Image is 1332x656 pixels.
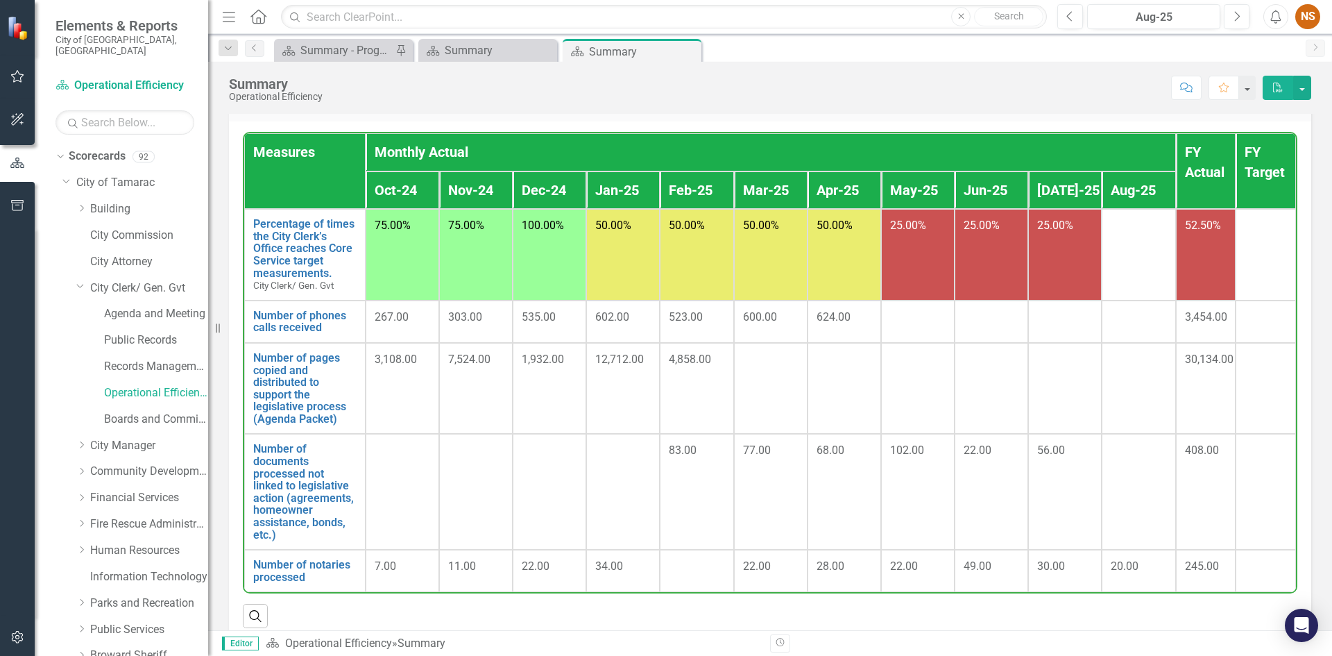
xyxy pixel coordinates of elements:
[90,569,208,585] a: Information Technology
[1111,560,1138,573] span: 20.00
[222,637,259,650] span: Editor
[595,353,644,366] span: 12,712.00
[743,219,779,232] span: 50.00%
[1185,310,1227,323] span: 3,454.00
[1185,353,1233,366] span: 30,134.00
[1092,9,1215,26] div: Aug-25
[448,560,476,573] span: 11.00
[104,385,208,401] a: Operational Efficiency
[890,444,924,457] span: 102.00
[253,218,357,279] a: Percentage of times the City Clerk’s Office reaches Core Service target measurements.
[1037,444,1065,457] span: 56.00
[90,201,208,217] a: Building
[595,310,629,323] span: 602.00
[7,16,31,40] img: ClearPoint Strategy
[669,310,703,323] span: 523.00
[669,219,705,232] span: 50.00%
[90,596,208,612] a: Parks and Recreation
[669,444,697,457] span: 83.00
[55,34,194,57] small: City of [GEOGRAPHIC_DATA], [GEOGRAPHIC_DATA]
[277,42,392,59] a: Summary - Program Description (1300)
[817,444,844,457] span: 68.00
[281,5,1047,29] input: Search ClearPoint...
[445,42,554,59] div: Summary
[743,560,771,573] span: 22.00
[55,78,194,94] a: Operational Efficiency
[522,310,556,323] span: 535.00
[90,280,208,296] a: City Clerk/ Gen. Gvt
[398,637,445,650] div: Summary
[522,560,549,573] span: 22.00
[104,333,208,348] a: Public Records
[253,559,357,583] a: Number of notaries processed
[69,149,126,165] a: Scorecards
[817,219,853,232] span: 50.00%
[375,219,411,232] span: 75.00%
[1087,4,1220,29] button: Aug-25
[300,42,392,59] div: Summary - Program Description (1300)
[595,560,623,573] span: 34.00
[669,353,711,366] span: 4,858.00
[90,622,208,638] a: Public Services
[595,219,631,232] span: 50.00%
[964,219,1000,232] span: 25.00%
[589,43,698,60] div: Summary
[448,219,484,232] span: 75.00%
[743,444,771,457] span: 77.00
[266,636,760,652] div: »
[375,353,417,366] span: 3,108.00
[1185,219,1221,232] span: 52.50%
[90,254,208,270] a: City Attorney
[994,10,1024,22] span: Search
[1285,609,1318,642] div: Open Intercom Messenger
[244,209,366,301] td: Double-Click to Edit Right Click for Context Menu
[90,438,208,454] a: City Manager
[90,516,208,532] a: Fire Rescue Administration
[244,434,366,550] td: Double-Click to Edit Right Click for Context Menu
[974,7,1043,26] button: Search
[375,560,396,573] span: 7.00
[244,343,366,435] td: Double-Click to Edit Right Click for Context Menu
[229,92,323,102] div: Operational Efficiency
[133,151,155,162] div: 92
[375,310,409,323] span: 267.00
[90,490,208,506] a: Financial Services
[229,76,323,92] div: Summary
[253,443,357,541] a: Number of documents processed not linked to legislative action (agreements, homeowner assistance,...
[244,550,366,592] td: Double-Click to Edit Right Click for Context Menu
[90,464,208,480] a: Community Development
[964,444,991,457] span: 22.00
[890,219,926,232] span: 25.00%
[1185,444,1219,457] span: 408.00
[285,637,392,650] a: Operational Efficiency
[817,560,844,573] span: 28.00
[422,42,554,59] a: Summary
[55,110,194,135] input: Search Below...
[448,310,482,323] span: 303.00
[1037,560,1065,573] span: 30.00
[1185,560,1219,573] span: 245.00
[253,352,357,426] a: Number of pages copied and distributed to support the legislative process (Agenda Packet)
[964,560,991,573] span: 49.00
[76,175,208,191] a: City of Tamarac
[448,353,490,366] span: 7,524.00
[104,412,208,428] a: Boards and Committees
[1295,4,1320,29] button: NS
[817,310,851,323] span: 624.00
[522,353,564,366] span: 1,932.00
[90,228,208,244] a: City Commission
[1037,219,1073,232] span: 25.00%
[104,359,208,375] a: Records Management Program
[890,560,918,573] span: 22.00
[90,543,208,559] a: Human Resources
[253,280,334,291] span: City Clerk/ Gen. Gvt
[743,310,777,323] span: 600.00
[55,17,194,34] span: Elements & Reports
[244,301,366,343] td: Double-Click to Edit Right Click for Context Menu
[253,310,357,334] a: Number of phones calls received
[104,306,208,322] a: Agenda and Meeting
[522,219,564,232] span: 100.00%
